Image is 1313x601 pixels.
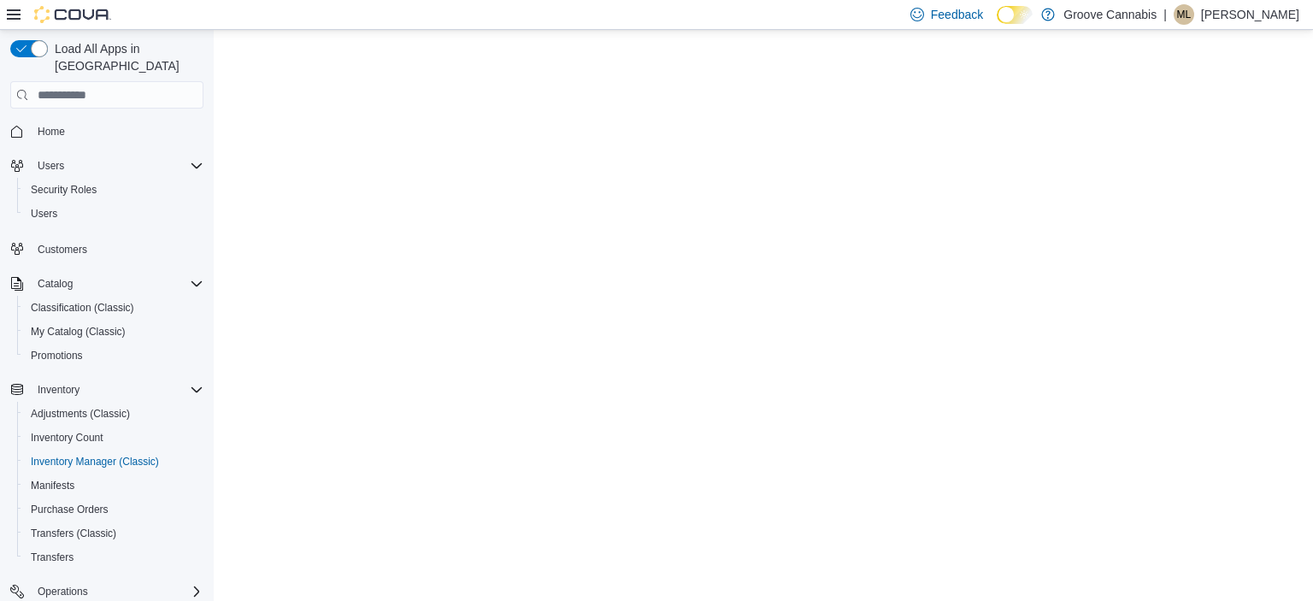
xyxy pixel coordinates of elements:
[17,426,210,450] button: Inventory Count
[31,156,203,176] span: Users
[31,121,203,142] span: Home
[24,547,80,568] a: Transfers
[24,523,123,544] a: Transfers (Classic)
[3,236,210,261] button: Customers
[24,404,203,424] span: Adjustments (Classic)
[17,521,210,545] button: Transfers (Classic)
[1063,4,1157,25] p: Groove Cannabis
[17,202,210,226] button: Users
[17,344,210,368] button: Promotions
[31,407,130,421] span: Adjustments (Classic)
[24,451,203,472] span: Inventory Manager (Classic)
[24,345,203,366] span: Promotions
[38,125,65,138] span: Home
[24,203,64,224] a: Users
[24,180,103,200] a: Security Roles
[38,585,88,598] span: Operations
[31,274,79,294] button: Catalog
[31,479,74,492] span: Manifests
[1201,4,1299,25] p: [PERSON_NAME]
[31,121,72,142] a: Home
[17,402,210,426] button: Adjustments (Classic)
[24,203,203,224] span: Users
[31,527,116,540] span: Transfers (Classic)
[1163,4,1167,25] p: |
[24,499,115,520] a: Purchase Orders
[48,40,203,74] span: Load All Apps in [GEOGRAPHIC_DATA]
[24,298,141,318] a: Classification (Classic)
[24,321,132,342] a: My Catalog (Classic)
[31,238,203,259] span: Customers
[31,239,94,260] a: Customers
[3,154,210,178] button: Users
[34,6,111,23] img: Cova
[17,450,210,474] button: Inventory Manager (Classic)
[38,243,87,256] span: Customers
[931,6,983,23] span: Feedback
[17,498,210,521] button: Purchase Orders
[38,383,79,397] span: Inventory
[31,156,71,176] button: Users
[31,349,83,362] span: Promotions
[38,277,73,291] span: Catalog
[24,475,81,496] a: Manifests
[31,325,126,339] span: My Catalog (Classic)
[24,427,203,448] span: Inventory Count
[24,180,203,200] span: Security Roles
[1177,4,1192,25] span: ML
[31,183,97,197] span: Security Roles
[24,321,203,342] span: My Catalog (Classic)
[24,475,203,496] span: Manifests
[31,380,86,400] button: Inventory
[3,119,210,144] button: Home
[31,431,103,445] span: Inventory Count
[997,6,1033,24] input: Dark Mode
[31,551,74,564] span: Transfers
[31,274,203,294] span: Catalog
[24,547,203,568] span: Transfers
[31,503,109,516] span: Purchase Orders
[31,301,134,315] span: Classification (Classic)
[24,523,203,544] span: Transfers (Classic)
[17,296,210,320] button: Classification (Classic)
[31,455,159,468] span: Inventory Manager (Classic)
[38,159,64,173] span: Users
[17,320,210,344] button: My Catalog (Classic)
[24,451,166,472] a: Inventory Manager (Classic)
[17,178,210,202] button: Security Roles
[24,345,90,366] a: Promotions
[17,545,210,569] button: Transfers
[3,272,210,296] button: Catalog
[24,499,203,520] span: Purchase Orders
[1174,4,1194,25] div: Michael Langburt
[24,427,110,448] a: Inventory Count
[24,298,203,318] span: Classification (Classic)
[3,378,210,402] button: Inventory
[31,207,57,221] span: Users
[31,380,203,400] span: Inventory
[24,404,137,424] a: Adjustments (Classic)
[17,474,210,498] button: Manifests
